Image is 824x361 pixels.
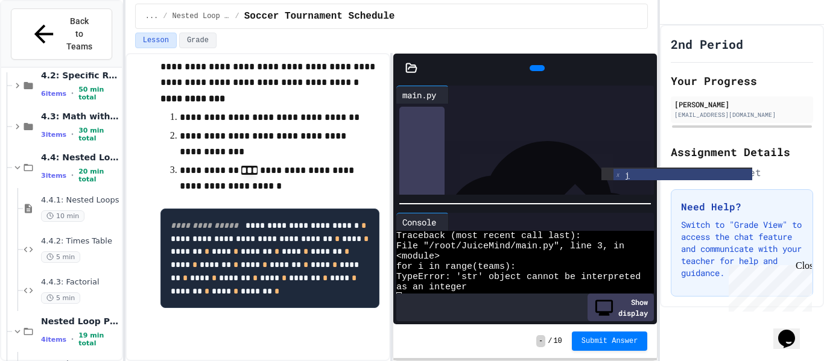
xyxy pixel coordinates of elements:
span: Nested Loop Practice [41,316,119,327]
span: 4.4.1: Nested Loops [41,195,119,206]
span: 3 items [41,172,66,180]
span: Soccer Tournament Schedule [244,9,395,24]
button: Grade [179,33,217,48]
button: Submit Answer [572,331,648,351]
span: 6 items [41,90,66,98]
div: main.py [396,86,449,104]
span: 5 min [41,251,80,263]
div: Chat with us now!Close [5,5,83,77]
h3: Need Help? [681,199,803,214]
span: TypeError: 'str' object cannot be interpreted [396,272,641,282]
div: No due date set [671,165,813,180]
span: 3 items [41,131,66,139]
span: ... [145,11,159,21]
span: • [71,89,74,98]
span: as an integer [396,282,467,292]
span: 20 min total [78,168,119,183]
span: 19 min total [78,331,119,347]
span: • [71,171,74,180]
div: Console [396,213,449,231]
span: - [536,335,545,347]
h1: 2nd Period [671,36,743,52]
iframe: chat widget [724,260,812,312]
button: Back to Teams [11,8,112,60]
span: <module> [396,251,440,262]
span: / [548,336,552,346]
span: 4 items [41,336,66,344]
span: 4.3: Math with Loops [41,111,119,122]
div: [PERSON_NAME] [674,99,810,110]
span: Nested Loop Practice [173,11,230,21]
div: Show display [588,294,654,321]
iframe: chat widget [773,313,812,349]
span: • [71,130,74,139]
h2: Your Progress [671,72,813,89]
span: 30 min total [78,127,119,142]
span: / [235,11,239,21]
span: 4.4.2: Times Table [41,236,119,246]
p: Switch to "Grade View" to access the chat feature and communicate with your teacher for help and ... [681,219,803,279]
span: 10 [553,336,562,346]
div: History [399,107,445,313]
span: Submit Answer [582,336,638,346]
span: 50 min total [78,86,119,101]
span: • [71,334,74,344]
div: Console [396,216,442,228]
span: File "/root/JuiceMind/main.py", line 3, in [396,241,624,251]
span: 4.4: Nested Loops [41,152,119,163]
div: main.py [396,89,442,101]
span: for i in range(teams): [396,262,516,272]
span: 10 min [41,210,84,222]
span: 4.2: Specific Ranges [41,70,119,81]
span: 4.4.3: Factorial [41,277,119,287]
span: / [163,11,167,21]
span: Back to Teams [65,15,93,53]
h2: Assignment Details [671,143,813,160]
button: Lesson [135,33,177,48]
span: Traceback (most recent call last): [396,231,581,241]
span: 5 min [41,292,80,304]
div: [EMAIL_ADDRESS][DOMAIN_NAME] [674,110,810,119]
